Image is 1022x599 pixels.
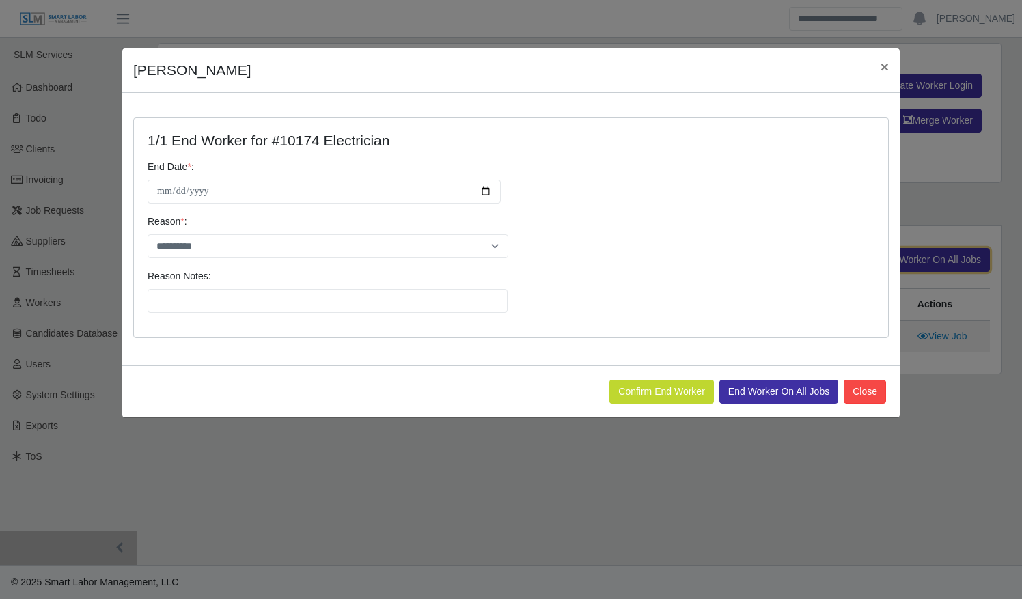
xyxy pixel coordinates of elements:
[133,59,251,81] h4: [PERSON_NAME]
[148,160,194,174] label: End Date :
[870,48,900,85] button: Close
[881,59,889,74] span: ×
[148,132,688,149] h4: 1/1 End Worker for #10174 Electrician
[719,380,838,404] button: End Worker On All Jobs
[148,214,187,229] label: Reason :
[844,380,886,404] button: Close
[609,380,714,404] button: Confirm End Worker
[148,269,211,283] label: Reason Notes:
